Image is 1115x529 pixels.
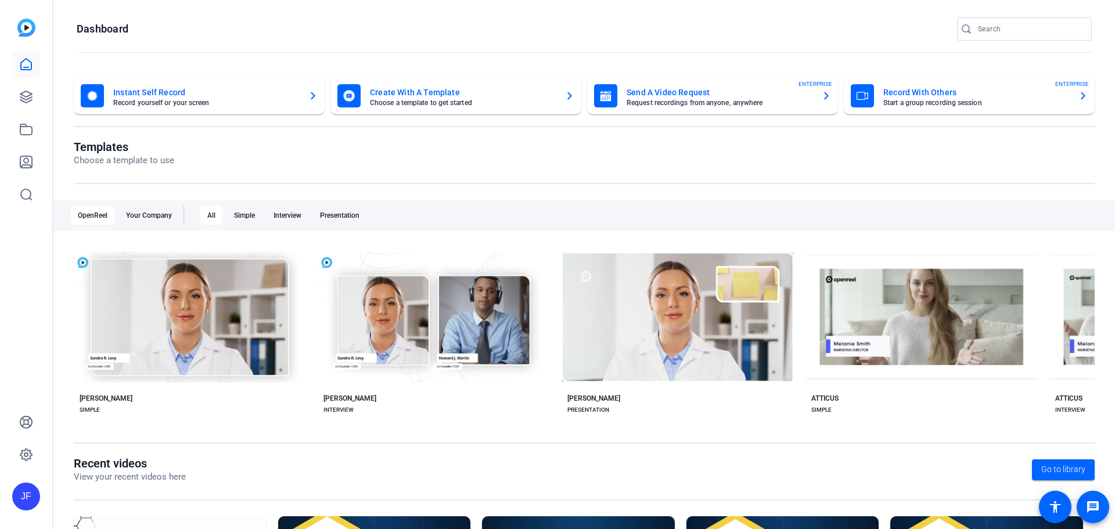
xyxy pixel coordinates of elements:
[811,405,832,415] div: SIMPLE
[627,99,812,106] mat-card-subtitle: Request recordings from anyone, anywhere
[1055,80,1089,88] span: ENTERPRISE
[12,483,40,510] div: JF
[370,85,556,99] mat-card-title: Create With A Template
[1086,500,1100,514] mat-icon: message
[1032,459,1095,480] a: Go to library
[74,77,325,114] button: Instant Self RecordRecord yourself or your screen
[811,394,839,403] div: ATTICUS
[1055,405,1085,415] div: INTERVIEW
[113,85,299,99] mat-card-title: Instant Self Record
[74,470,186,484] p: View your recent videos here
[1048,500,1062,514] mat-icon: accessibility
[1055,394,1082,403] div: ATTICUS
[74,154,174,167] p: Choose a template to use
[119,206,179,225] div: Your Company
[627,85,812,99] mat-card-title: Send A Video Request
[227,206,262,225] div: Simple
[80,394,132,403] div: [PERSON_NAME]
[200,206,222,225] div: All
[323,394,376,403] div: [PERSON_NAME]
[883,85,1069,99] mat-card-title: Record With Others
[844,77,1095,114] button: Record With OthersStart a group recording sessionENTERPRISE
[567,394,620,403] div: [PERSON_NAME]
[313,206,366,225] div: Presentation
[330,77,581,114] button: Create With A TemplateChoose a template to get started
[80,405,100,415] div: SIMPLE
[74,456,186,470] h1: Recent videos
[978,22,1082,36] input: Search
[567,405,609,415] div: PRESENTATION
[17,19,35,37] img: blue-gradient.svg
[323,405,354,415] div: INTERVIEW
[77,22,128,36] h1: Dashboard
[1041,463,1085,476] span: Go to library
[370,99,556,106] mat-card-subtitle: Choose a template to get started
[799,80,832,88] span: ENTERPRISE
[267,206,308,225] div: Interview
[883,99,1069,106] mat-card-subtitle: Start a group recording session
[113,99,299,106] mat-card-subtitle: Record yourself or your screen
[71,206,114,225] div: OpenReel
[587,77,838,114] button: Send A Video RequestRequest recordings from anyone, anywhereENTERPRISE
[74,140,174,154] h1: Templates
